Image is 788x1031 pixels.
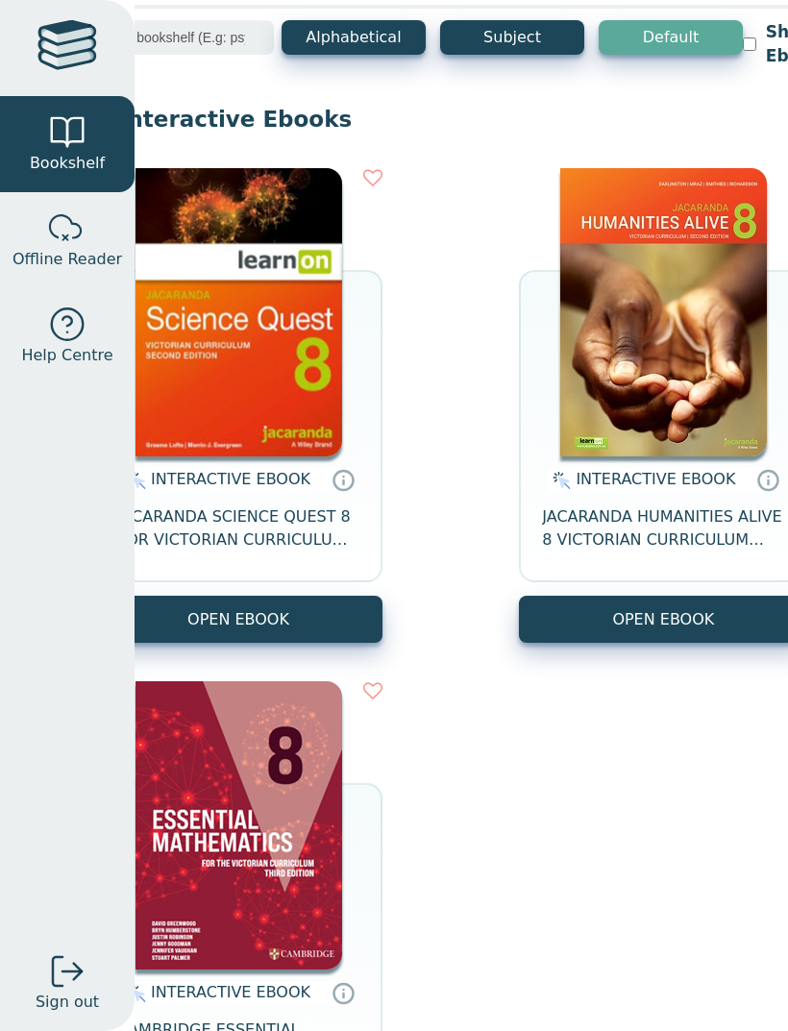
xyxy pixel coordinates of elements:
[332,468,355,491] a: Interactive eBooks are accessed online via the publisher’s portal. They contain interactive resou...
[547,469,571,492] img: interactive.svg
[36,991,99,1014] span: Sign out
[440,20,584,55] button: Subject
[151,470,310,488] span: INTERACTIVE EBOOK
[599,20,743,55] button: Default
[542,505,784,552] span: JACARANDA HUMANITIES ALIVE 8 VICTORIAN CURRICULUM LEARNON EBOOK 2E
[756,468,779,491] a: Interactive eBooks are accessed online via the publisher’s portal. They contain interactive resou...
[21,344,112,367] span: Help Centre
[332,981,355,1004] a: Interactive eBooks are accessed online via the publisher’s portal. They contain interactive resou...
[122,982,146,1005] img: interactive.svg
[560,168,767,456] img: bee2d5d4-7b91-e911-a97e-0272d098c78b.jpg
[122,469,146,492] img: interactive.svg
[151,983,310,1001] span: INTERACTIVE EBOOK
[30,152,105,175] span: Bookshelf
[117,505,359,552] span: JACARANDA SCIENCE QUEST 8 FOR VICTORIAN CURRICULUM LEARNON 2E EBOOK
[94,596,382,643] button: OPEN EBOOK
[75,20,274,55] input: Search bookshelf (E.g: psychology)
[282,20,426,55] button: Alphabetical
[576,470,735,488] span: INTERACTIVE EBOOK
[12,248,122,271] span: Offline Reader
[135,681,342,970] img: bedfc1f2-ad15-45fb-9889-51f3863b3b8f.png
[135,168,342,456] img: fffb2005-5288-ea11-a992-0272d098c78b.png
